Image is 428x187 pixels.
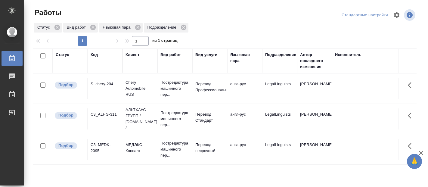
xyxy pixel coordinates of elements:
[300,52,329,70] div: Автор последнего изменения
[404,108,419,123] button: Здесь прячутся важные кнопки
[340,11,389,20] div: split button
[297,78,332,99] td: [PERSON_NAME]
[147,24,178,30] p: Подразделение
[54,142,84,150] div: Можно подбирать исполнителей
[34,23,62,33] div: Статус
[58,112,73,118] p: Подбор
[262,108,297,129] td: LegalLinguists
[144,23,188,33] div: Подразделение
[195,111,224,123] p: Перевод Стандарт
[56,52,69,58] div: Статус
[335,52,361,58] div: Исполнитель
[91,142,119,154] div: C3_MEDK-2095
[160,140,189,158] p: Постредактура машинного пер...
[195,81,224,93] p: Перевод Профессиональный
[126,107,154,131] p: АЛЬТХАУС ГРУПП / [DOMAIN_NAME] /
[409,155,420,168] span: 🙏
[262,78,297,99] td: LegalLinguists
[265,52,296,58] div: Подразделение
[54,111,84,120] div: Можно подбирать исполнителей
[160,79,189,98] p: Постредактура машинного пер...
[404,9,417,21] span: Посмотреть информацию
[126,79,154,98] p: Chery Automobile RUS
[54,81,84,89] div: Можно подбирать исполнителей
[389,8,404,22] span: Настроить таблицу
[91,81,119,87] div: S_chery-204
[126,52,139,58] div: Клиент
[152,37,178,46] span: из 1 страниц
[91,111,119,117] div: C3_ALHG-311
[262,139,297,160] td: LegalLinguists
[404,139,419,153] button: Здесь прячутся важные кнопки
[99,23,143,33] div: Языковая пара
[230,52,259,64] div: Языковая пара
[103,24,133,30] p: Языковая пара
[195,52,218,58] div: Вид услуги
[160,52,181,58] div: Вид работ
[195,142,224,154] p: Перевод несрочный
[297,139,332,160] td: [PERSON_NAME]
[227,139,262,160] td: англ-рус
[67,24,88,30] p: Вид работ
[63,23,98,33] div: Вид работ
[126,142,154,154] p: МЕДЭКС-Консалт
[227,78,262,99] td: англ-рус
[91,52,98,58] div: Код
[58,143,73,149] p: Подбор
[160,110,189,128] p: Постредактура машинного пер...
[297,108,332,129] td: [PERSON_NAME]
[37,24,52,30] p: Статус
[407,154,422,169] button: 🙏
[227,108,262,129] td: англ-рус
[58,82,73,88] p: Подбор
[404,78,419,92] button: Здесь прячутся важные кнопки
[33,8,61,17] span: Работы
